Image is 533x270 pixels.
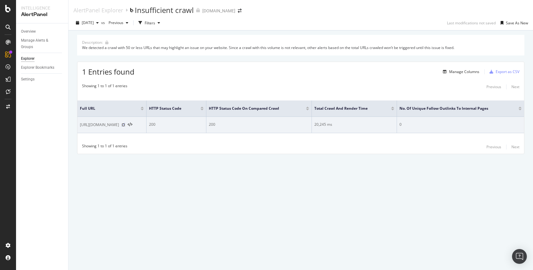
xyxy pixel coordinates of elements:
[511,143,519,151] button: Next
[21,76,64,83] a: Settings
[511,84,519,89] div: Next
[21,64,54,71] div: Explorer Bookmarks
[149,106,191,111] span: HTTP Status Code
[106,18,131,28] button: Previous
[498,18,528,28] button: Save As New
[73,7,123,14] a: AlertPanel Explorer
[512,249,527,264] div: Open Intercom Messenger
[486,144,501,149] div: Previous
[136,18,163,28] button: Filters
[82,143,127,151] div: Showing 1 to 1 of 1 entries
[82,40,103,45] div: Description:
[21,28,36,35] div: Overview
[122,123,125,127] a: Visit Online Page
[21,5,63,11] div: Intelligence
[238,9,242,13] div: arrow-right-arrow-left
[149,122,204,127] div: 200
[135,5,194,15] div: Insufficient crawl
[487,67,519,77] button: Export as CSV
[486,143,501,151] button: Previous
[21,76,35,83] div: Settings
[145,20,155,26] div: Filters
[21,37,64,50] a: Manage Alerts & Groups
[80,122,119,128] span: [URL][DOMAIN_NAME]
[21,55,64,62] a: Explorer
[511,83,519,91] button: Next
[314,122,394,127] div: 20,245 ms
[209,106,297,111] span: HTTP Status Code On Compared Crawl
[486,83,501,91] button: Previous
[314,106,382,111] span: Total Crawl and Render Time
[80,106,131,111] span: Full URL
[486,84,501,89] div: Previous
[82,20,94,25] span: 2025 Sep. 18th
[496,69,519,74] div: Export as CSV
[506,20,528,26] div: Save As New
[101,20,106,25] span: vs
[106,20,123,25] span: Previous
[21,55,35,62] div: Explorer
[21,11,63,18] div: AlertPanel
[21,28,64,35] a: Overview
[73,18,101,28] button: [DATE]
[128,123,132,127] button: View HTML Source
[21,64,64,71] a: Explorer Bookmarks
[449,69,479,74] div: Manage Columns
[399,122,522,127] div: 0
[447,20,496,26] div: Last modifications not saved
[202,8,235,14] div: [DOMAIN_NAME]
[82,83,127,91] div: Showing 1 to 1 of 1 entries
[209,122,309,127] div: 200
[399,106,509,111] span: No. of Unique Follow Outlinks to Internal Pages
[511,144,519,149] div: Next
[440,68,479,76] button: Manage Columns
[82,45,519,50] div: We detected a crawl with 50 or less URLs that may highlight an issue on your website. Since a cra...
[21,37,58,50] div: Manage Alerts & Groups
[82,67,134,77] span: 1 Entries found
